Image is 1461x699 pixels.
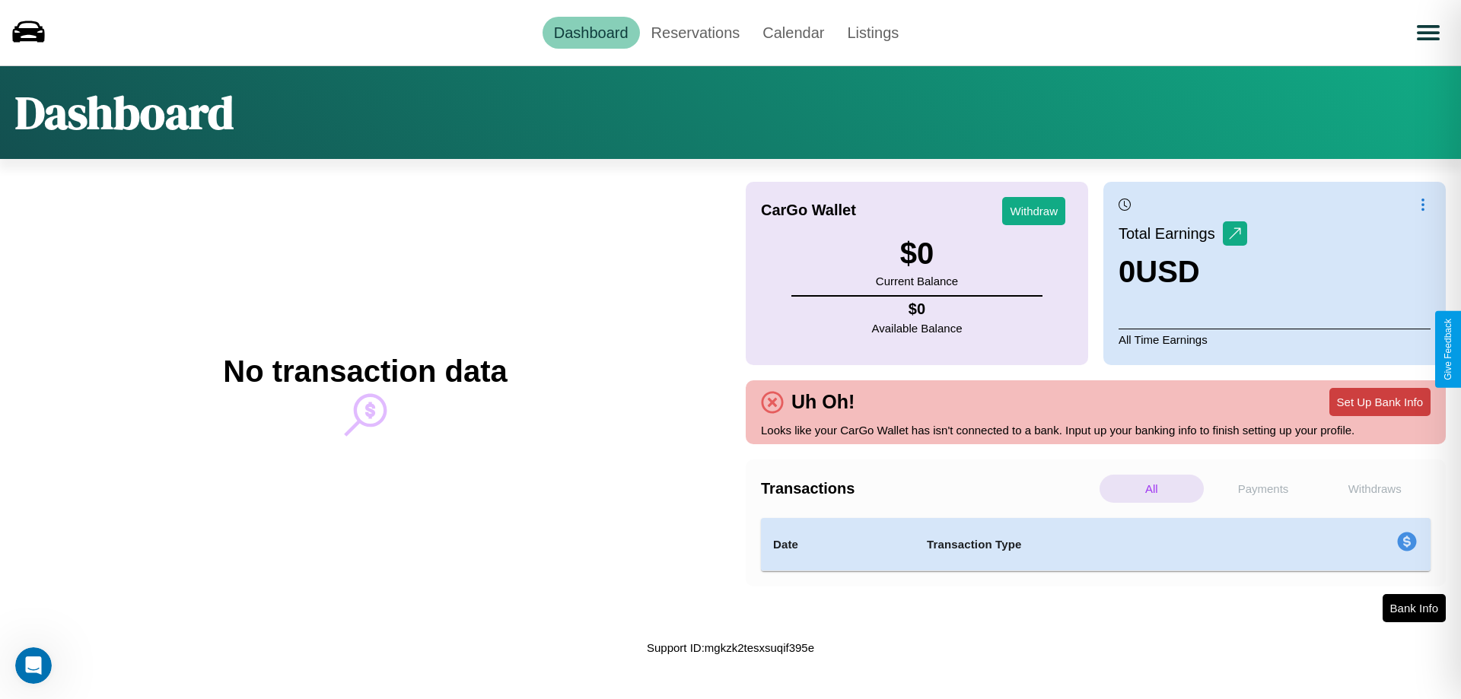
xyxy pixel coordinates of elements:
[773,535,902,554] h4: Date
[872,300,963,318] h4: $ 0
[1100,475,1204,503] p: All
[761,480,1096,497] h4: Transactions
[1323,475,1427,503] p: Withdraws
[751,17,836,49] a: Calendar
[1443,319,1453,380] div: Give Feedback
[1211,475,1316,503] p: Payments
[15,647,52,684] iframe: Intercom live chat
[1383,594,1446,622] button: Bank Info
[761,420,1431,440] p: Looks like your CarGo Wallet has isn't connected to a bank. Input up your banking info to finish ...
[1002,197,1065,225] button: Withdraw
[1407,11,1450,54] button: Open menu
[1119,220,1223,247] p: Total Earnings
[640,17,752,49] a: Reservations
[876,271,958,291] p: Current Balance
[927,535,1272,554] h4: Transaction Type
[1119,255,1247,289] h3: 0 USD
[15,81,234,144] h1: Dashboard
[761,202,856,219] h4: CarGo Wallet
[647,637,814,658] p: Support ID: mgkzk2tesxsuqif395e
[223,354,507,389] h2: No transaction data
[836,17,910,49] a: Listings
[543,17,640,49] a: Dashboard
[761,518,1431,571] table: simple table
[872,318,963,338] p: Available Balance
[876,237,958,271] h3: $ 0
[1119,329,1431,350] p: All Time Earnings
[1329,388,1431,416] button: Set Up Bank Info
[784,391,862,413] h4: Uh Oh!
